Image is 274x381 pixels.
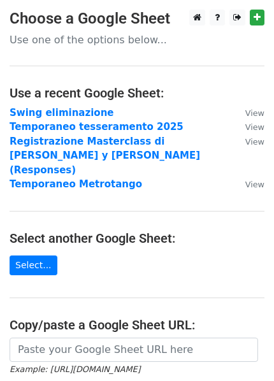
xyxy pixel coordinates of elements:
small: View [245,137,264,147]
a: View [233,107,264,119]
small: Example: [URL][DOMAIN_NAME] [10,364,140,374]
a: Registrazione Masterclass di [PERSON_NAME] y [PERSON_NAME] (Responses) [10,136,200,176]
small: View [245,122,264,132]
a: Temporaneo Metrotango [10,178,142,190]
p: Use one of the options below... [10,33,264,47]
input: Paste your Google Sheet URL here [10,338,258,362]
a: View [233,178,264,190]
a: Swing eliminazione [10,107,114,119]
a: Temporaneo tesseramento 2025 [10,121,184,133]
h4: Select another Google Sheet: [10,231,264,246]
small: View [245,180,264,189]
a: View [233,121,264,133]
a: View [233,136,264,147]
h3: Choose a Google Sheet [10,10,264,28]
a: Select... [10,255,57,275]
h4: Use a recent Google Sheet: [10,85,264,101]
h4: Copy/paste a Google Sheet URL: [10,317,264,333]
small: View [245,108,264,118]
